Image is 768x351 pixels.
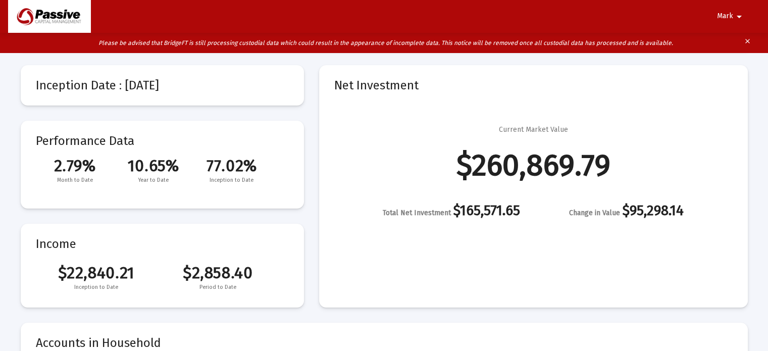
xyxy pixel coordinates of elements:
mat-icon: arrow_drop_down [733,7,745,27]
span: Month to Date [36,175,114,185]
span: $22,840.21 [36,263,158,282]
mat-card-title: Net Investment [334,80,733,90]
mat-card-title: Accounts in Household [36,338,733,348]
span: $2,858.40 [157,263,279,282]
mat-card-title: Inception Date : [DATE] [36,80,289,90]
div: $260,869.79 [456,160,610,170]
span: Period to Date [157,282,279,292]
span: Mark [717,12,733,21]
div: Current Market Value [499,125,568,135]
span: Change in Value [569,209,620,217]
span: Year to Date [114,175,192,185]
div: $165,571.65 [383,206,520,218]
span: Inception to Date [36,282,158,292]
span: 2.79% [36,156,114,175]
span: 77.02% [192,156,271,175]
mat-card-title: Income [36,239,289,249]
mat-icon: clear [744,35,751,51]
span: 10.65% [114,156,192,175]
div: $95,298.14 [569,206,684,218]
i: Please be advised that BridgeFT is still processing custodial data which could result in the appe... [98,39,673,46]
mat-card-title: Performance Data [36,136,289,185]
img: Dashboard [16,7,83,27]
span: Total Net Investment [383,209,451,217]
button: Mark [705,6,757,26]
span: Inception to Date [192,175,271,185]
